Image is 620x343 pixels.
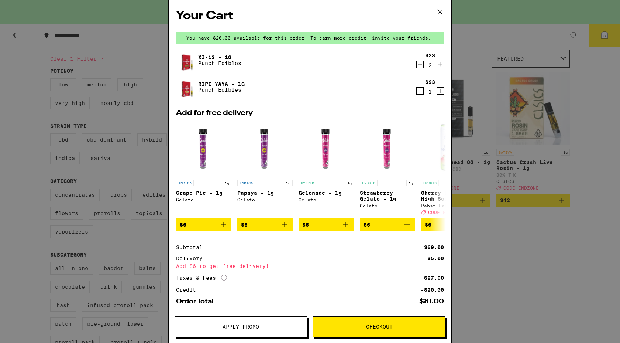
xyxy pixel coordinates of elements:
span: $6 [180,222,186,228]
button: Checkout [313,316,445,337]
a: Open page for Strawberry Gelato - 1g from Gelato [360,120,415,218]
div: $81.00 [419,298,444,305]
span: $6 [364,222,370,228]
img: Gelato - Grape Pie - 1g [176,120,231,176]
img: XJ-13 - 1g [176,47,197,74]
button: Add to bag [237,218,293,231]
p: HYBRID [299,180,316,186]
p: Gelonade - 1g [299,190,354,196]
button: Add to bag [299,218,354,231]
span: $6 [425,222,431,228]
button: Apply Promo [175,316,307,337]
img: Gelato - Gelonade - 1g [299,120,354,176]
img: Ripe Yaya - 1g [176,74,197,101]
p: 1g [223,180,231,186]
img: Gelato - Strawberry Gelato - 1g [360,120,415,176]
a: Open page for Cherry Limeade High Soda Pop Seltzer - 25mg from Pabst Labs [421,120,476,218]
p: HYBRID [360,180,378,186]
div: $23 [425,79,435,85]
span: $6 [241,222,248,228]
div: Pabst Labs [421,203,476,208]
div: $27.00 [424,275,444,281]
div: $23 [425,52,435,58]
button: Add to bag [176,218,231,231]
span: $6 [302,222,309,228]
div: Gelato [176,197,231,202]
p: 1g [345,180,354,186]
div: 2 [425,62,435,68]
span: Apply Promo [223,324,259,329]
p: Strawberry Gelato - 1g [360,190,415,202]
div: Taxes & Fees [176,275,227,281]
span: Hi. Need any help? [4,5,53,11]
div: Order Total [176,298,219,305]
a: Ripe Yaya - 1g [198,81,245,87]
div: Subtotal [176,245,208,250]
div: Credit [176,287,201,292]
div: $5.00 [427,256,444,261]
button: Increment [437,61,444,68]
div: $69.00 [424,245,444,250]
p: Papaya - 1g [237,190,293,196]
span: CODE ENDZONE [428,210,464,215]
button: Add to bag [421,218,476,231]
span: Checkout [366,324,393,329]
p: Grape Pie - 1g [176,190,231,196]
img: Gelato - Papaya - 1g [237,120,293,176]
h2: Add for free delivery [176,109,444,117]
img: Pabst Labs - Cherry Limeade High Soda Pop Seltzer - 25mg [421,120,476,176]
a: Open page for Gelonade - 1g from Gelato [299,120,354,218]
button: Add to bag [360,218,415,231]
div: You have $20.00 available for this order! To earn more credit,invite your friends. [176,32,444,44]
div: Gelato [237,197,293,202]
span: You have $20.00 available for this order! To earn more credit, [186,35,369,40]
a: Open page for Grape Pie - 1g from Gelato [176,120,231,218]
p: Punch Edibles [198,60,241,66]
a: Open page for Papaya - 1g from Gelato [237,120,293,218]
div: 1 [425,89,435,95]
p: Cherry Limeade High Soda Pop Seltzer - 25mg [421,190,476,202]
p: HYBRID [421,180,439,186]
div: Gelato [360,203,415,208]
button: Decrement [416,61,424,68]
span: invite your friends. [369,35,434,40]
a: XJ-13 - 1g [198,54,241,60]
p: INDICA [237,180,255,186]
h2: Your Cart [176,8,444,24]
p: 1g [284,180,293,186]
div: Delivery [176,256,208,261]
div: Gelato [299,197,354,202]
p: Punch Edibles [198,87,245,93]
p: 1g [406,180,415,186]
button: Decrement [416,87,424,95]
button: Increment [437,87,444,95]
div: -$20.00 [421,287,444,292]
div: Add $6 to get free delivery! [176,264,444,269]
